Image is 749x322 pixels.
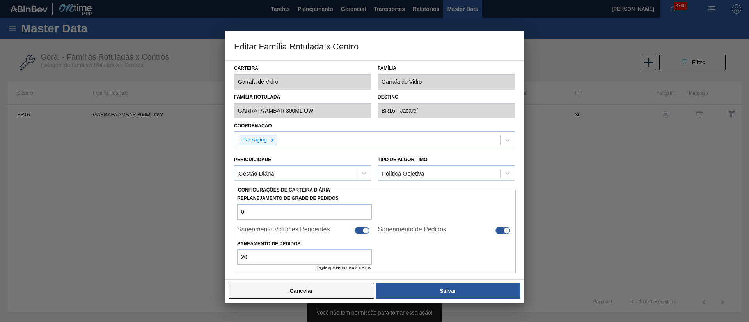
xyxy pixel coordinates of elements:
[376,283,520,299] button: Salvar
[237,193,372,204] label: Replanejamento de Grade de Pedidos
[234,157,271,162] label: Periodicidade
[234,277,515,288] label: Horizonte de Programação
[240,135,268,145] div: Packaging
[237,238,372,250] label: Saneamento de Pedidos
[378,157,428,162] label: Tipo de Algoritimo
[238,170,274,177] div: Gestão Diária
[234,91,371,103] label: Família Rotulada
[378,63,515,74] label: Família
[225,31,524,61] h3: Editar Família Rotulada x Centro
[378,226,446,235] label: Saneamento de Pedidos
[237,226,330,235] label: Saneamento Volumes Pendentes
[234,63,371,74] label: Carteira
[229,283,374,299] button: Cancelar
[234,123,272,128] label: Coordenação
[238,187,330,193] span: Configurações de Carteira Diária
[237,265,372,270] legend: Digite apenas números inteiros
[378,91,515,103] label: Destino
[382,170,424,177] div: Política Objetiva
